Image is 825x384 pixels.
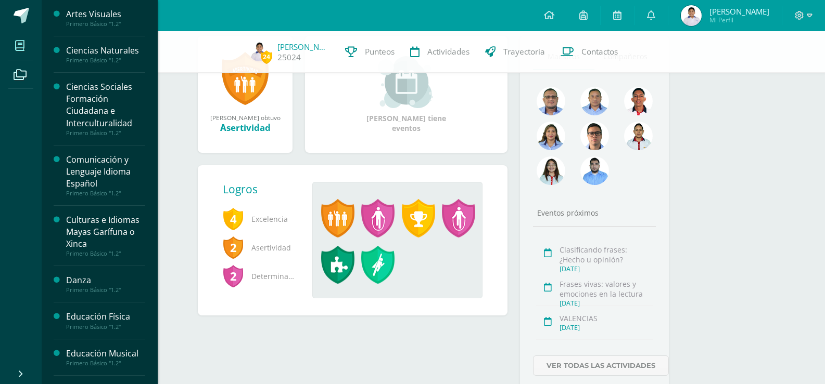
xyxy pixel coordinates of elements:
[66,45,145,64] a: Ciencias NaturalesPrimero Básico "1.2"
[560,245,653,264] div: Clasificando frases: ¿Hecho u opinión?
[580,87,609,115] img: 2efff582389d69505e60b50fc6d5bd41.png
[537,87,565,115] img: 99962f3fa423c9b8099341731b303440.png
[560,323,653,332] div: [DATE]
[66,250,145,257] div: Primero Básico "1.2"
[533,355,669,376] a: Ver todas las actividades
[223,262,296,290] span: Determinación
[66,154,145,190] div: Comunicación y Lenguaje Idioma Español
[66,81,145,136] a: Ciencias Sociales Formación Ciudadana e InterculturalidadPrimero Básico "1.2"
[223,182,304,196] div: Logros
[223,233,296,262] span: Asertividad
[223,207,244,231] span: 4
[223,205,296,233] span: Excelencia
[66,190,145,197] div: Primero Básico "1.2"
[66,81,145,129] div: Ciencias Sociales Formación Ciudadana e Interculturalidad
[277,42,329,52] a: [PERSON_NAME]
[354,56,459,133] div: [PERSON_NAME] tiene eventos
[537,156,565,185] img: 528059567c164876c49041b9095237f1.png
[533,208,656,218] div: Eventos próximos
[66,8,145,20] div: Artes Visuales
[337,31,402,73] a: Punteos
[66,214,145,257] a: Culturas e Idiomas Mayas Garífuna o XincaPrimero Básico "1.2"
[560,299,653,308] div: [DATE]
[66,348,145,360] div: Educación Musical
[66,311,145,330] a: Educación FísicaPrimero Básico "1.2"
[66,45,145,57] div: Ciencias Naturales
[681,5,702,26] img: c10f0d419b3c905bf2e5c0c5b9cec623.png
[66,348,145,367] a: Educación MusicalPrimero Básico "1.2"
[624,87,653,115] img: 89a3ce4a01dc90e46980c51de3177516.png
[709,16,769,24] span: Mi Perfil
[477,31,553,73] a: Trayectoria
[66,57,145,64] div: Primero Básico "1.2"
[553,31,626,73] a: Contactos
[66,154,145,197] a: Comunicación y Lenguaje Idioma EspañolPrimero Básico "1.2"
[580,122,609,150] img: b3275fa016b95109afc471d3b448d7ac.png
[277,52,301,63] a: 25024
[709,6,769,17] span: [PERSON_NAME]
[560,264,653,273] div: [DATE]
[560,313,653,323] div: VALENCIAS
[261,50,272,63] span: 24
[66,274,145,294] a: DanzaPrimero Básico "1.2"
[402,31,477,73] a: Actividades
[66,129,145,137] div: Primero Básico "1.2"
[427,46,469,57] span: Actividades
[365,46,395,57] span: Punteos
[66,311,145,323] div: Educación Física
[66,8,145,28] a: Artes VisualesPrimero Básico "1.2"
[560,279,653,299] div: Frases vivas: valores y emociones en la lectura
[66,214,145,250] div: Culturas e Idiomas Mayas Garífuna o Xinca
[581,46,618,57] span: Contactos
[537,122,565,150] img: 72fdff6db23ea16c182e3ba03ce826f1.png
[249,41,270,61] img: c10f0d419b3c905bf2e5c0c5b9cec623.png
[624,122,653,150] img: 6b516411093031de2315839688b6386d.png
[66,360,145,367] div: Primero Básico "1.2"
[208,122,282,134] div: Asertividad
[66,286,145,294] div: Primero Básico "1.2"
[503,46,545,57] span: Trayectoria
[208,113,282,122] div: [PERSON_NAME] obtuvo
[580,156,609,185] img: bb84a3b7bf7504f214959ad1f5a3e741.png
[66,323,145,330] div: Primero Básico "1.2"
[223,264,244,288] span: 2
[378,56,435,108] img: event_small.png
[66,274,145,286] div: Danza
[66,20,145,28] div: Primero Básico "1.2"
[223,235,244,259] span: 2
